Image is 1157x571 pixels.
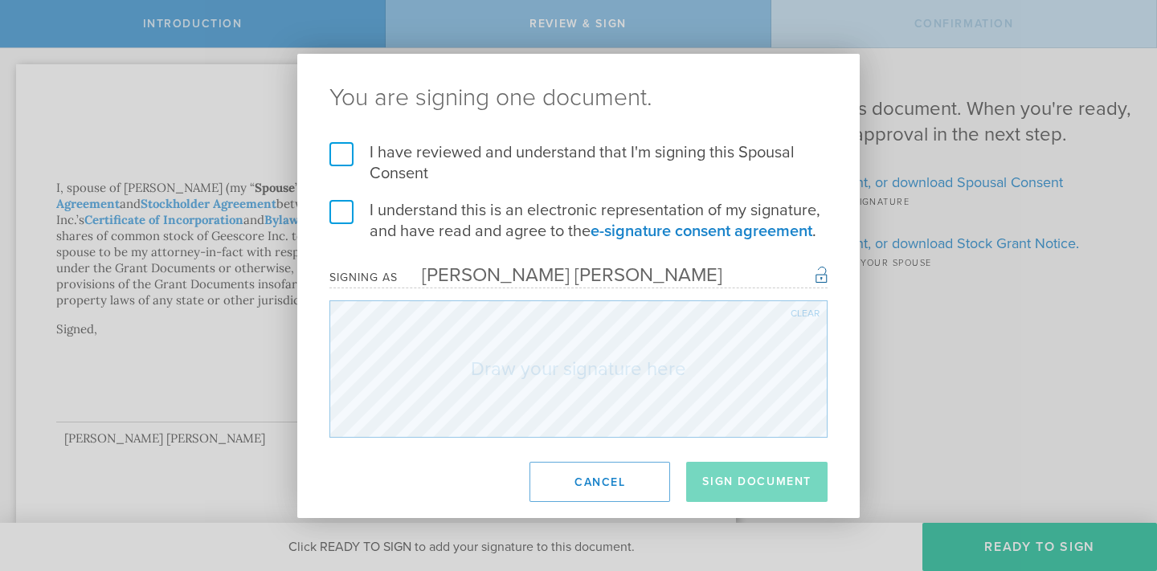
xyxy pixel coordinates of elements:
[591,222,812,241] a: e-signature consent agreement
[686,462,828,502] button: Sign Document
[529,462,670,502] button: Cancel
[329,200,828,242] label: I understand this is an electronic representation of my signature, and have read and agree to the .
[329,86,828,110] ng-pluralize: You are signing one document.
[329,271,398,284] div: Signing as
[398,263,722,287] div: [PERSON_NAME] [PERSON_NAME]
[329,142,828,184] label: I have reviewed and understand that I'm signing this Spousal Consent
